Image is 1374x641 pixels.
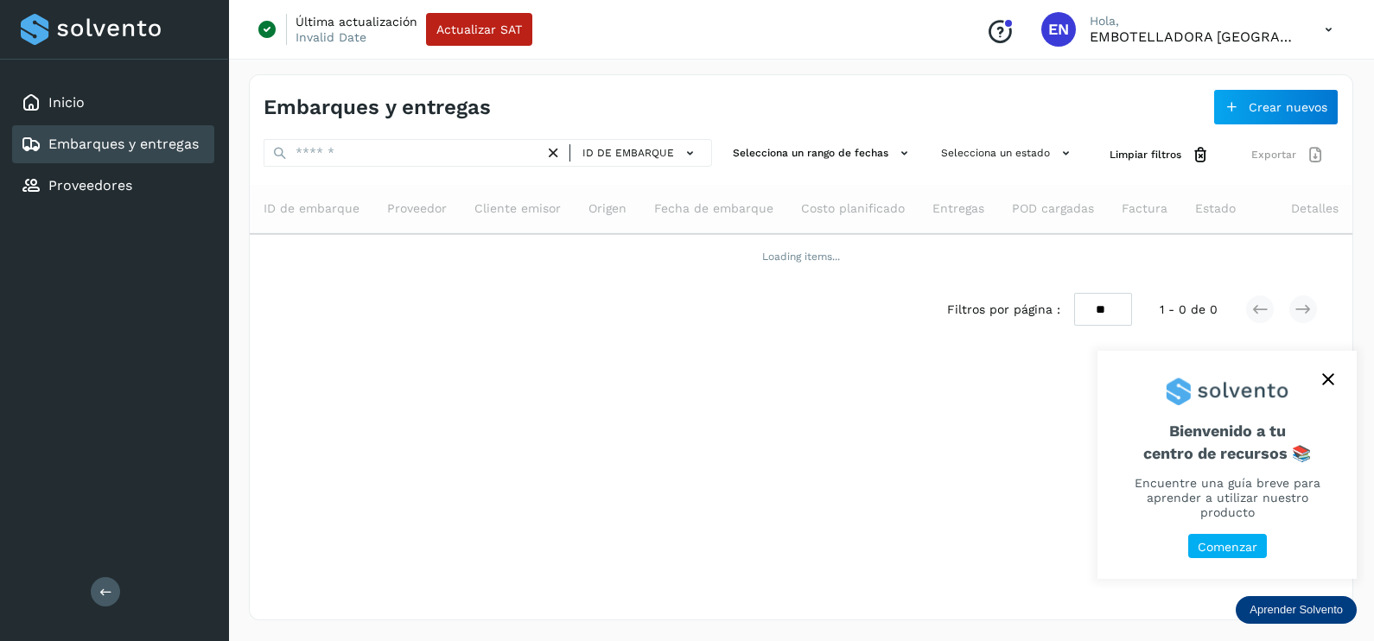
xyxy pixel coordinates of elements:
[1012,200,1094,218] span: POD cargadas
[1188,534,1267,559] button: Comenzar
[1090,29,1297,45] p: EMBOTELLADORA NIAGARA DE MEXICO
[1198,540,1257,555] p: Comenzar
[48,136,199,152] a: Embarques y entregas
[726,139,920,168] button: Selecciona un rango de fechas
[1249,101,1327,113] span: Crear nuevos
[1250,603,1343,617] p: Aprender Solvento
[1237,139,1339,171] button: Exportar
[426,13,532,46] button: Actualizar SAT
[1110,147,1181,162] span: Limpiar filtros
[1118,444,1336,463] p: centro de recursos 📚
[588,200,627,218] span: Origen
[264,95,491,120] h4: Embarques y entregas
[474,200,561,218] span: Cliente emisor
[1315,366,1341,392] button: close,
[934,139,1082,168] button: Selecciona un estado
[1118,476,1336,519] p: Encuentre una guía breve para aprender a utilizar nuestro producto
[801,200,905,218] span: Costo planificado
[1160,301,1218,319] span: 1 - 0 de 0
[577,141,704,166] button: ID de embarque
[12,125,214,163] div: Embarques y entregas
[264,200,359,218] span: ID de embarque
[1195,200,1236,218] span: Estado
[250,234,1352,279] td: Loading items...
[1122,200,1167,218] span: Factura
[932,200,984,218] span: Entregas
[12,167,214,205] div: Proveedores
[1090,14,1297,29] p: Hola,
[296,14,417,29] p: Última actualización
[1213,89,1339,125] button: Crear nuevos
[48,177,132,194] a: Proveedores
[12,84,214,122] div: Inicio
[296,29,366,45] p: Invalid Date
[654,200,773,218] span: Fecha de embarque
[582,145,674,161] span: ID de embarque
[1097,351,1357,579] div: Aprender Solvento
[387,200,447,218] span: Proveedor
[1118,422,1336,462] span: Bienvenido a tu
[1236,596,1357,624] div: Aprender Solvento
[947,301,1060,319] span: Filtros por página :
[1251,147,1296,162] span: Exportar
[1291,200,1339,218] span: Detalles
[1096,139,1224,171] button: Limpiar filtros
[48,94,85,111] a: Inicio
[436,23,522,35] span: Actualizar SAT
